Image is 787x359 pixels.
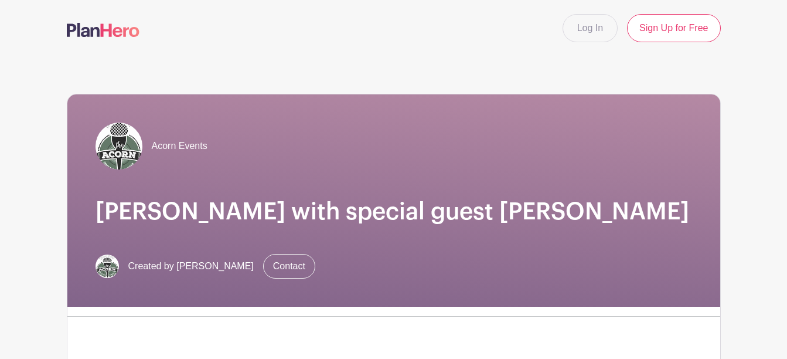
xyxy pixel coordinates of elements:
[96,198,692,226] h1: [PERSON_NAME] with special guest [PERSON_NAME]
[627,14,720,42] a: Sign Up for Free
[563,14,618,42] a: Log In
[152,139,207,153] span: Acorn Events
[96,123,142,170] img: Acorn%20Logo%20SMALL.jpg
[96,255,119,278] img: Acorn%20Logo%20SMALL.jpg
[128,259,254,273] span: Created by [PERSON_NAME]
[263,254,315,279] a: Contact
[67,23,139,37] img: logo-507f7623f17ff9eddc593b1ce0a138ce2505c220e1c5a4e2b4648c50719b7d32.svg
